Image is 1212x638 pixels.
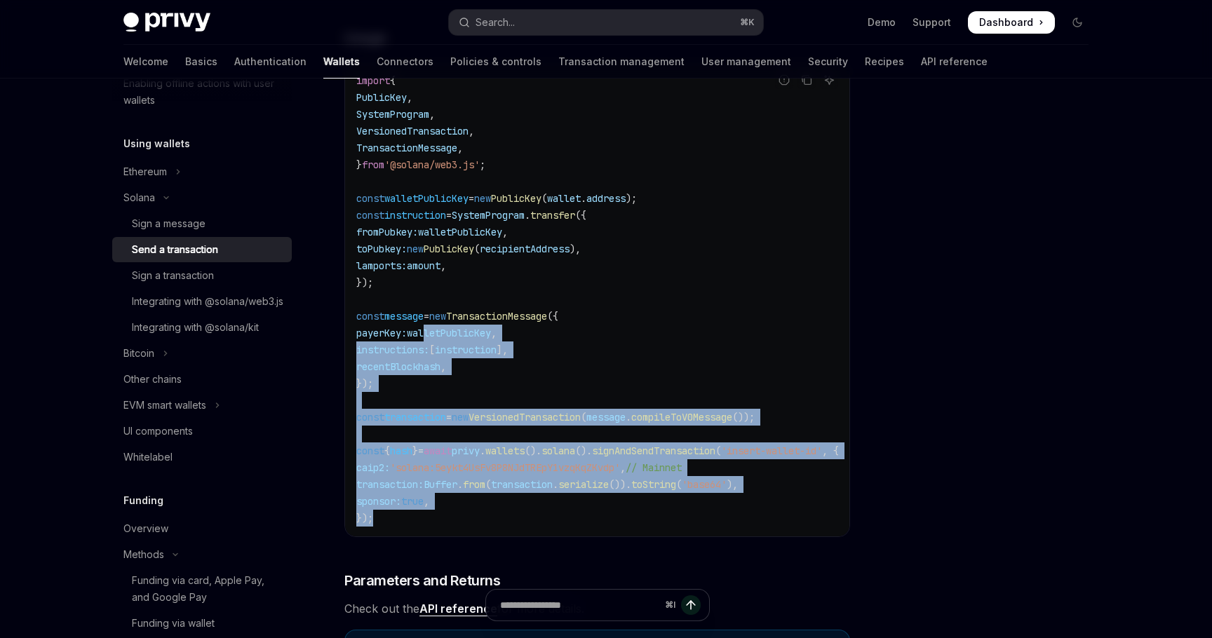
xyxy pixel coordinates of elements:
div: Integrating with @solana/web3.js [132,293,283,310]
span: toString [631,478,676,491]
a: Integrating with @solana/kit [112,315,292,340]
a: Transaction management [558,45,685,79]
span: }); [356,377,373,390]
span: Parameters and Returns [344,571,500,590]
span: . [525,209,530,222]
span: instruction [435,344,497,356]
span: signAndSendTransaction [592,444,715,457]
span: , [457,142,463,154]
a: Connectors [377,45,433,79]
span: instruction [384,209,446,222]
div: Solana [123,189,155,206]
span: ( [715,444,721,457]
span: privy [452,444,480,457]
span: TransactionMessage [446,310,547,323]
span: address [586,192,626,205]
button: Toggle dark mode [1066,11,1089,34]
span: (). [525,444,541,457]
span: compileToV0Message [631,411,732,423]
span: true [401,495,424,508]
a: Dashboard [968,11,1055,34]
div: Ethereum [123,163,167,180]
span: message [384,310,424,323]
div: Funding via card, Apple Pay, and Google Pay [132,572,283,606]
span: VersionedTransaction [469,411,581,423]
span: wallets [485,444,525,457]
a: Policies & controls [450,45,541,79]
span: ( [581,411,586,423]
span: . [553,478,558,491]
span: ()). [609,478,631,491]
span: = [424,310,429,323]
span: , [429,108,435,121]
span: } [356,158,362,171]
span: ( [474,243,480,255]
a: API reference [921,45,988,79]
span: PublicKey [491,192,541,205]
span: (). [575,444,592,457]
button: Open search [449,10,763,35]
a: Authentication [234,45,307,79]
div: Bitcoin [123,345,154,362]
div: Other chains [123,371,182,388]
span: walletPublicKey [418,226,502,238]
img: dark logo [123,13,210,32]
span: { [390,74,396,87]
span: recentBlockhash [356,360,440,373]
span: ], [497,344,508,356]
span: toPubkey: [356,243,407,255]
button: Toggle EVM smart wallets section [112,393,292,418]
span: caip2: [356,461,390,474]
span: ( [485,478,491,491]
a: Basics [185,45,217,79]
span: walletPublicKey [407,327,491,339]
button: Toggle Ethereum section [112,159,292,184]
div: Whitelabel [123,449,173,466]
span: const [356,209,384,222]
span: payerKey: [356,327,407,339]
span: TransactionMessage [356,142,457,154]
span: const [356,310,384,323]
a: Overview [112,516,292,541]
span: // Mainnet [626,461,682,474]
span: { [384,444,390,457]
span: = [469,192,474,205]
span: = [446,209,452,222]
span: ; [480,158,485,171]
span: sponsor: [356,495,401,508]
a: User management [701,45,791,79]
span: serialize [558,478,609,491]
div: EVM smart wallets [123,397,206,414]
button: Toggle Methods section [112,542,292,567]
span: new [429,310,446,323]
span: , [407,91,412,104]
span: , [491,327,497,339]
span: new [452,411,469,423]
span: 'solana:5eykt4UsFv8P8NJdTREpY1vzqKqZKvdp' [390,461,620,474]
span: transaction [491,478,553,491]
span: 'base64' [682,478,727,491]
span: ); [626,192,637,205]
a: Send a transaction [112,237,292,262]
span: PublicKey [424,243,474,255]
div: Sign a transaction [132,267,214,284]
span: , [424,495,429,508]
span: VersionedTransaction [356,125,469,137]
a: Funding via card, Apple Pay, and Google Pay [112,568,292,610]
span: await [424,444,452,457]
span: const [356,444,384,457]
input: Ask a question... [500,590,659,620]
span: [ [429,344,435,356]
span: ({ [547,310,558,323]
span: solana [541,444,575,457]
button: Toggle Solana section [112,185,292,210]
a: Funding via wallet [112,611,292,636]
a: Sign a message [112,211,292,236]
a: Welcome [123,45,168,79]
span: fromPubkey: [356,226,418,238]
a: Other chains [112,367,292,392]
span: . [581,192,586,205]
span: . [626,411,631,423]
span: const [356,192,384,205]
span: instructions: [356,344,429,356]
